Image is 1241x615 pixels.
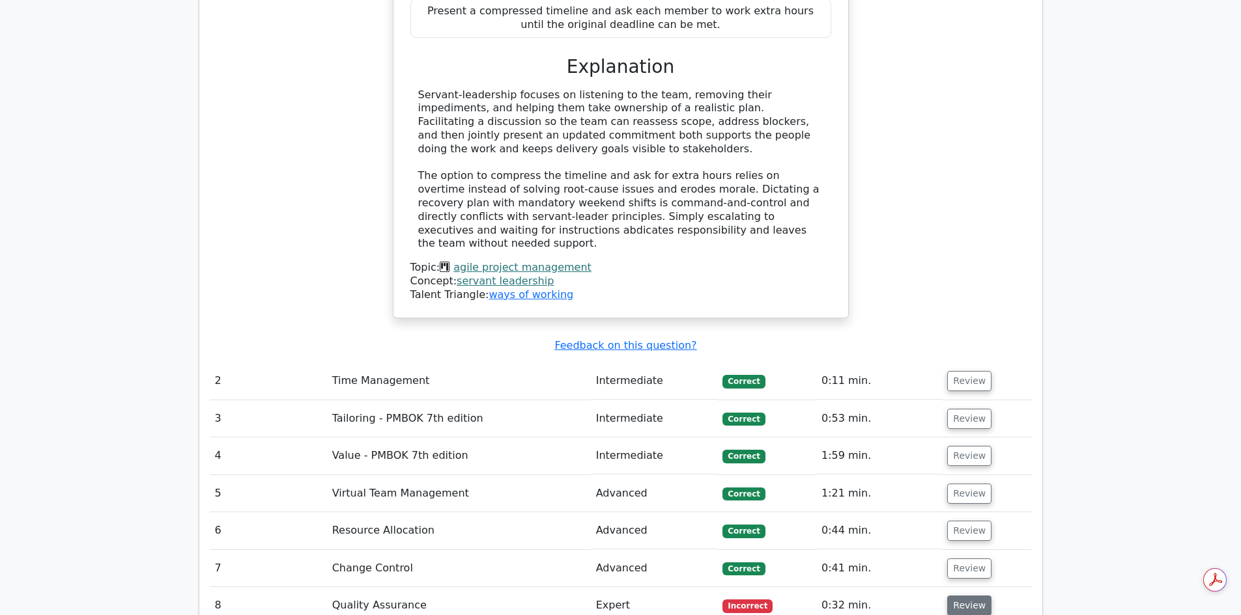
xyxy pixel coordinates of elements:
[722,525,765,538] span: Correct
[816,437,942,474] td: 1:59 min.
[722,562,765,575] span: Correct
[210,437,327,474] td: 4
[210,475,327,512] td: 5
[591,475,718,512] td: Advanced
[591,512,718,549] td: Advanced
[591,437,718,474] td: Intermediate
[816,475,942,512] td: 1:21 min.
[210,550,327,587] td: 7
[457,275,554,287] a: servant leadership
[410,275,831,288] div: Concept:
[327,475,591,512] td: Virtual Team Management
[722,599,773,612] span: Incorrect
[722,450,765,463] span: Correct
[816,400,942,437] td: 0:53 min.
[947,446,991,466] button: Review
[554,339,696,351] a: Feedback on this question?
[210,362,327,400] td: 2
[816,512,942,549] td: 0:44 min.
[947,371,991,391] button: Review
[947,558,991,579] button: Review
[489,288,573,301] a: ways of working
[591,400,718,437] td: Intermediate
[410,261,831,275] div: Topic:
[327,362,591,400] td: Time Management
[210,400,327,437] td: 3
[591,550,718,587] td: Advanced
[327,512,591,549] td: Resource Allocation
[327,437,591,474] td: Value - PMBOK 7th edition
[722,375,765,388] span: Correct
[947,484,991,504] button: Review
[418,89,823,251] div: Servant-leadership focuses on listening to the team, removing their impediments, and helping them...
[722,487,765,500] span: Correct
[410,261,831,301] div: Talent Triangle:
[327,400,591,437] td: Tailoring - PMBOK 7th edition
[947,409,991,429] button: Review
[453,261,592,273] a: agile project management
[591,362,718,400] td: Intermediate
[327,550,591,587] td: Change Control
[816,550,942,587] td: 0:41 min.
[418,56,823,78] h3: Explanation
[210,512,327,549] td: 6
[816,362,942,400] td: 0:11 min.
[722,413,765,426] span: Correct
[947,521,991,541] button: Review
